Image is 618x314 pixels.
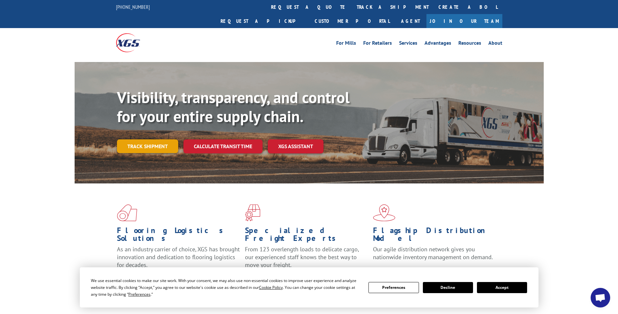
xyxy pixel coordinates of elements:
span: Preferences [128,291,151,297]
h1: Flooring Logistics Solutions [117,227,240,245]
h1: Flagship Distribution Model [373,227,496,245]
button: Accept [477,282,527,293]
a: Calculate transit time [183,139,263,153]
span: As an industry carrier of choice, XGS has brought innovation and dedication to flooring logistics... [117,245,240,269]
a: Customer Portal [310,14,395,28]
p: From 123 overlength loads to delicate cargo, our experienced staff knows the best way to move you... [245,245,368,275]
button: Decline [423,282,473,293]
a: For Retailers [363,40,392,48]
a: XGS ASSISTANT [268,139,323,153]
a: Advantages [424,40,451,48]
a: For Mills [336,40,356,48]
a: [PHONE_NUMBER] [116,4,150,10]
a: About [488,40,502,48]
div: We use essential cookies to make our site work. With your consent, we may also use non-essential ... [91,277,361,298]
button: Preferences [368,282,419,293]
a: Learn More > [373,267,454,275]
div: Cookie Consent Prompt [80,267,539,307]
a: Services [399,40,417,48]
img: xgs-icon-total-supply-chain-intelligence-red [117,204,137,221]
div: Open chat [591,288,610,307]
span: Our agile distribution network gives you nationwide inventory management on demand. [373,245,493,261]
span: Cookie Policy [259,285,283,290]
a: Join Our Team [426,14,502,28]
a: Track shipment [117,139,178,153]
img: xgs-icon-focused-on-flooring-red [245,204,260,221]
b: Visibility, transparency, and control for your entire supply chain. [117,87,350,126]
a: Agent [395,14,426,28]
img: xgs-icon-flagship-distribution-model-red [373,204,395,221]
a: Resources [458,40,481,48]
a: Request a pickup [216,14,310,28]
h1: Specialized Freight Experts [245,227,368,245]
